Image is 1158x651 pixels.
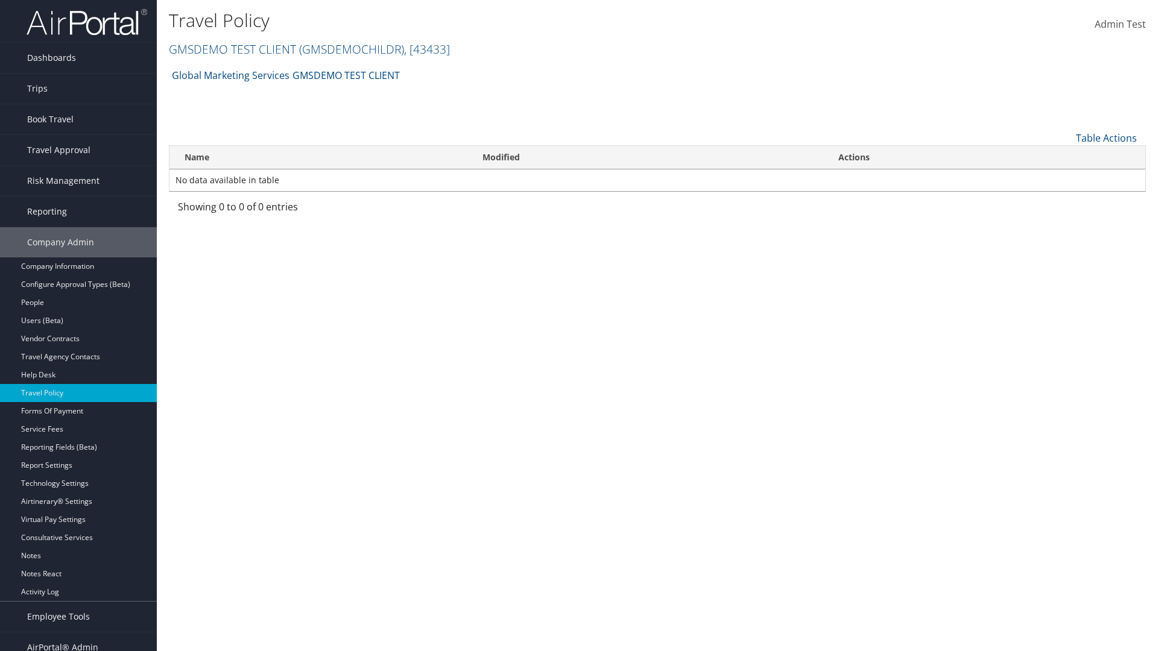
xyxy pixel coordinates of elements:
span: Employee Tools [27,602,90,632]
a: Global Marketing Services [172,63,289,87]
td: No data available in table [169,169,1145,191]
span: Trips [27,74,48,104]
span: Book Travel [27,104,74,134]
th: Modified: activate to sort column ascending [472,146,828,169]
span: Travel Approval [27,135,90,165]
img: airportal-logo.png [27,8,147,36]
span: Company Admin [27,227,94,257]
span: Admin Test [1095,17,1146,31]
a: GMSDEMO TEST CLIENT [293,63,400,87]
h1: Travel Policy [169,8,820,33]
a: Admin Test [1095,6,1146,43]
th: Actions [827,146,1145,169]
span: Reporting [27,197,67,227]
a: GMSDEMO TEST CLIENT [169,41,450,57]
span: Dashboards [27,43,76,73]
span: , [ 43433 ] [404,41,450,57]
th: Name: activate to sort column ascending [169,146,472,169]
span: Risk Management [27,166,100,196]
span: ( GMSDEMOCHILDR ) [299,41,404,57]
div: Showing 0 to 0 of 0 entries [178,200,404,220]
a: Table Actions [1076,131,1137,145]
